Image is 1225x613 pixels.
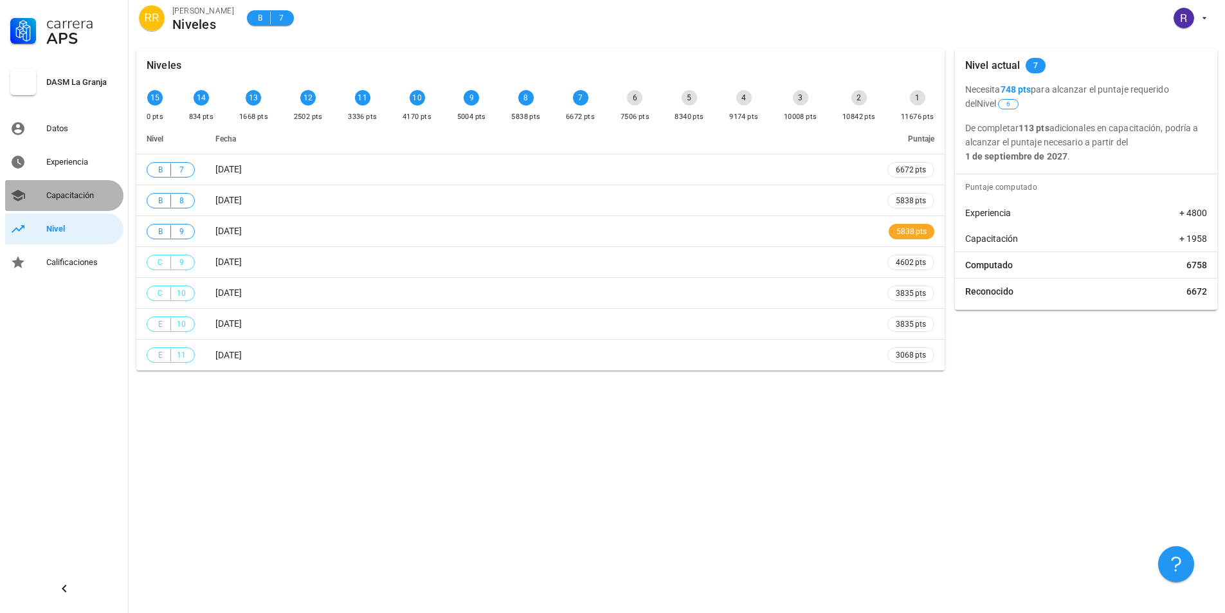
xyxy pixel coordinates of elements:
span: Capacitación [965,232,1018,245]
span: 10 [176,318,186,331]
div: DASM La Granja [46,77,118,87]
span: 7 [176,163,186,176]
div: 14 [194,90,209,105]
span: 9 [176,225,186,238]
span: B [155,163,165,176]
span: [DATE] [215,257,242,267]
div: 3336 pts [348,111,377,124]
span: 9 [176,256,186,269]
th: Nivel [136,124,205,154]
div: 1668 pts [239,111,268,124]
span: RR [144,5,159,31]
span: Reconocido [965,285,1013,298]
div: avatar [1174,8,1194,28]
span: B [255,12,265,24]
span: 8 [176,194,186,207]
div: 3 [793,90,808,105]
span: [DATE] [215,288,242,298]
div: Niveles [147,49,181,82]
div: 10 [410,90,425,105]
th: Fecha [205,124,877,154]
div: Nivel actual [965,49,1021,82]
span: 11 [176,349,186,361]
span: + 4800 [1179,206,1207,219]
div: 0 pts [147,111,163,124]
div: APS [46,31,118,46]
div: 8340 pts [675,111,703,124]
div: 2 [851,90,867,105]
div: Puntaje computado [960,174,1217,200]
div: Nivel [46,224,118,234]
span: 6672 [1186,285,1207,298]
div: 15 [147,90,163,105]
span: 6758 [1186,259,1207,271]
span: E [155,349,165,361]
span: 10 [176,287,186,300]
b: 1 de septiembre de 2027 [965,151,1067,161]
a: Capacitación [5,180,123,211]
span: [DATE] [215,164,242,174]
div: 13 [246,90,261,105]
span: Nivel [147,134,163,143]
span: [DATE] [215,226,242,236]
div: 11676 pts [901,111,934,124]
span: 6 [1006,100,1010,109]
div: Datos [46,124,118,134]
div: 4 [736,90,752,105]
div: 6 [627,90,642,105]
span: C [155,256,165,269]
span: 5838 pts [896,225,927,238]
div: 834 pts [189,111,214,124]
div: 7506 pts [621,111,649,124]
a: Experiencia [5,147,123,178]
a: Nivel [5,214,123,244]
div: 9 [464,90,479,105]
span: B [155,225,165,238]
div: 4170 pts [403,111,431,124]
span: Computado [965,259,1013,271]
b: 113 pts [1019,123,1049,133]
div: 8 [518,90,534,105]
div: 5004 pts [457,111,486,124]
span: 4602 pts [896,256,926,269]
div: 10842 pts [842,111,876,124]
span: C [155,287,165,300]
th: Puntaje [877,124,945,154]
span: B [155,194,165,207]
div: 5 [682,90,697,105]
div: avatar [139,5,165,31]
b: 748 pts [1001,84,1031,95]
div: Carrera [46,15,118,31]
div: Capacitación [46,190,118,201]
span: 3835 pts [896,287,926,300]
div: Experiencia [46,157,118,167]
a: Datos [5,113,123,144]
span: 3068 pts [896,349,926,361]
span: E [155,318,165,331]
div: 6672 pts [566,111,595,124]
span: 7 [1033,58,1038,73]
span: 5838 pts [896,194,926,207]
span: [DATE] [215,195,242,205]
div: 12 [300,90,316,105]
span: + 1958 [1179,232,1207,245]
div: Calificaciones [46,257,118,268]
span: Fecha [215,134,236,143]
div: 9174 pts [729,111,758,124]
span: [DATE] [215,318,242,329]
span: 7 [276,12,286,24]
span: Puntaje [908,134,934,143]
div: 2502 pts [294,111,323,124]
div: [PERSON_NAME] [172,5,234,17]
span: 3835 pts [896,318,926,331]
span: [DATE] [215,350,242,360]
p: Necesita para alcanzar el puntaje requerido del [965,82,1207,111]
div: 7 [573,90,588,105]
div: 10008 pts [784,111,817,124]
span: Nivel [977,98,1020,109]
a: Calificaciones [5,247,123,278]
span: Experiencia [965,206,1011,219]
span: 6672 pts [896,163,926,176]
div: Niveles [172,17,234,32]
p: De completar adicionales en capacitación, podría a alcanzar el puntaje necesario a partir del . [965,121,1207,163]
